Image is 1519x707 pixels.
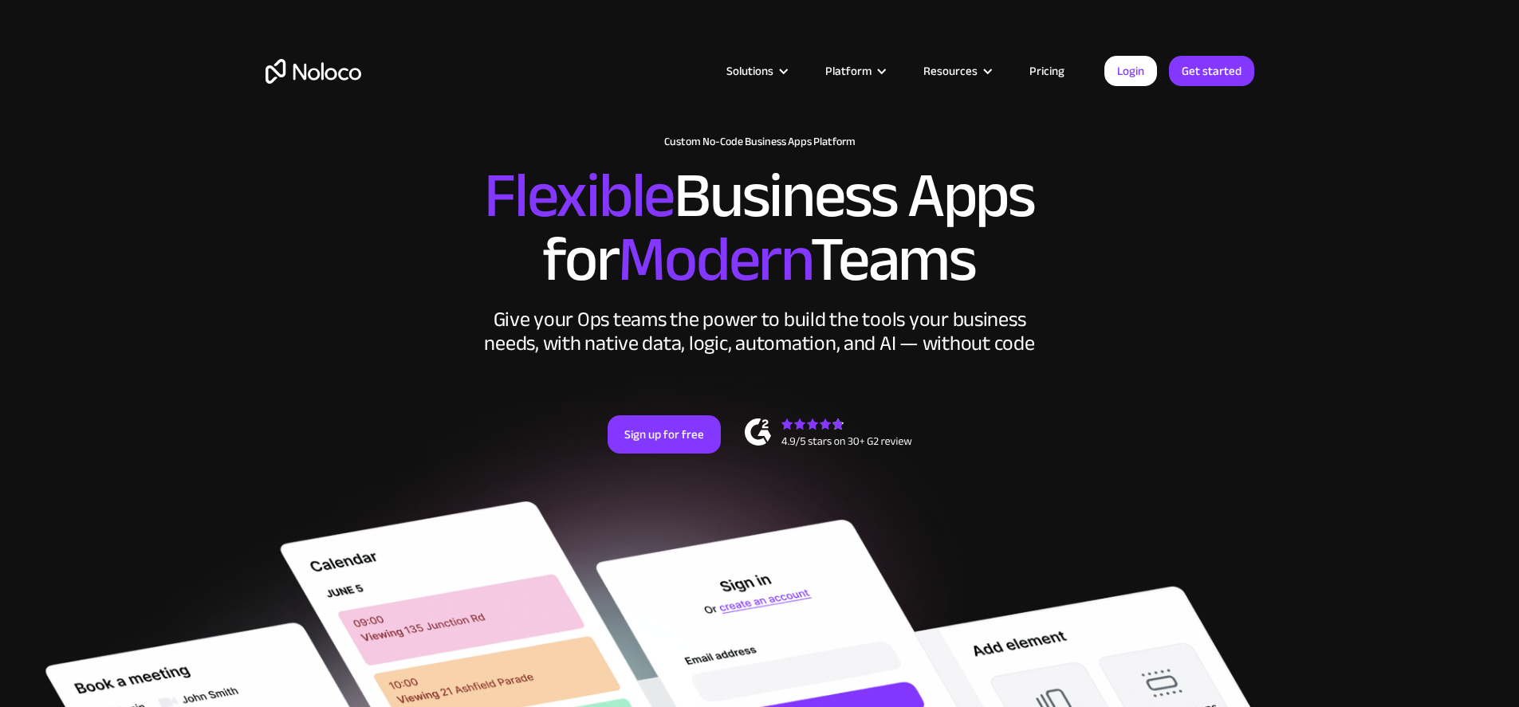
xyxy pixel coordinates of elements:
div: Give your Ops teams the power to build the tools your business needs, with native data, logic, au... [481,308,1039,355]
a: Sign up for free [608,415,721,454]
div: Solutions [706,61,805,81]
a: home [266,59,361,84]
div: Platform [825,61,872,81]
div: Platform [805,61,903,81]
a: Pricing [1009,61,1084,81]
div: Resources [903,61,1009,81]
div: Resources [923,61,978,81]
div: Solutions [726,61,773,81]
a: Login [1104,56,1157,86]
h2: Business Apps for Teams [266,164,1254,292]
span: Flexible [484,136,674,255]
a: Get started [1169,56,1254,86]
span: Modern [618,200,810,319]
